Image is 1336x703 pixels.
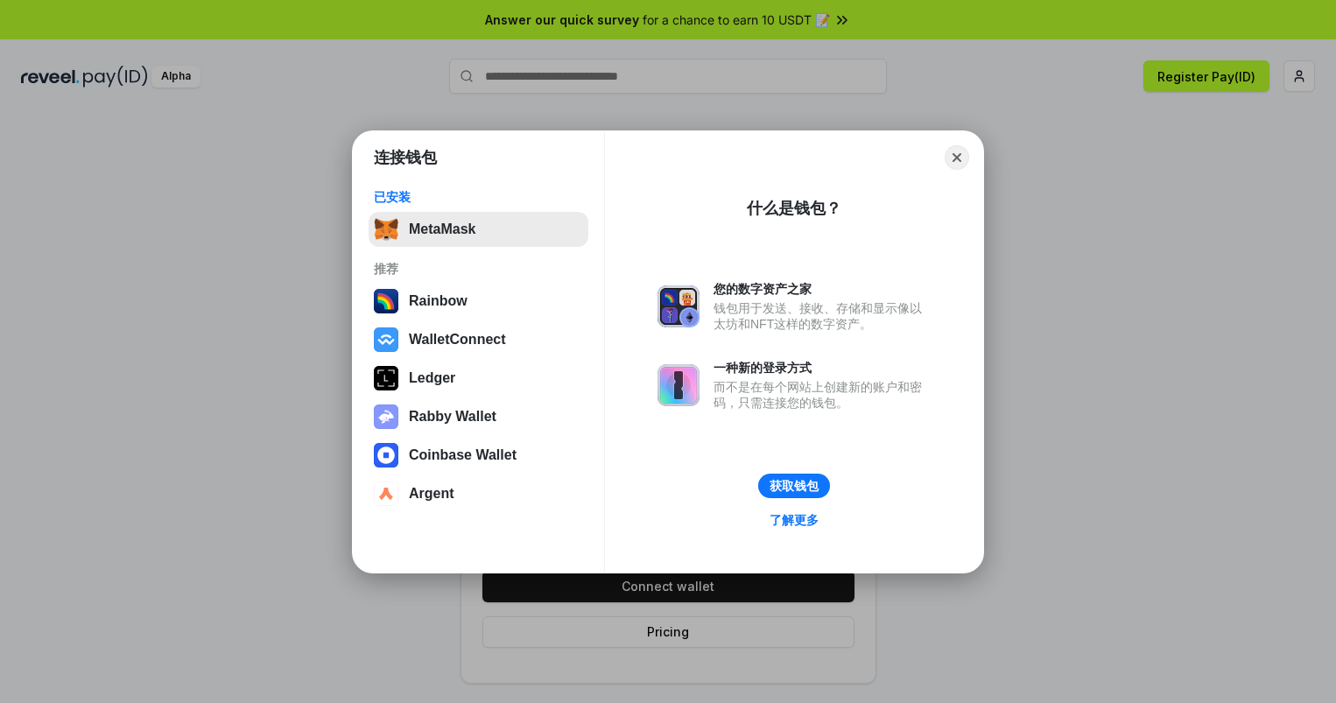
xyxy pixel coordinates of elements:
div: 一种新的登录方式 [714,360,931,376]
button: Coinbase Wallet [369,438,588,473]
img: svg+xml,%3Csvg%20xmlns%3D%22http%3A%2F%2Fwww.w3.org%2F2000%2Fsvg%22%20width%3D%2228%22%20height%3... [374,366,398,390]
button: Argent [369,476,588,511]
button: Close [945,145,969,170]
img: svg+xml,%3Csvg%20width%3D%22120%22%20height%3D%22120%22%20viewBox%3D%220%200%20120%20120%22%20fil... [374,289,398,313]
div: Argent [409,486,454,502]
button: 获取钱包 [758,474,830,498]
div: MetaMask [409,221,475,237]
img: svg+xml,%3Csvg%20width%3D%2228%22%20height%3D%2228%22%20viewBox%3D%220%200%2028%2028%22%20fill%3D... [374,482,398,506]
button: Rainbow [369,284,588,319]
div: Rabby Wallet [409,409,496,425]
button: MetaMask [369,212,588,247]
div: 已安装 [374,189,583,205]
div: 您的数字资产之家 [714,281,931,297]
div: Ledger [409,370,455,386]
div: 钱包用于发送、接收、存储和显示像以太坊和NFT这样的数字资产。 [714,300,931,332]
img: svg+xml,%3Csvg%20width%3D%2228%22%20height%3D%2228%22%20viewBox%3D%220%200%2028%2028%22%20fill%3D... [374,327,398,352]
img: svg+xml,%3Csvg%20xmlns%3D%22http%3A%2F%2Fwww.w3.org%2F2000%2Fsvg%22%20fill%3D%22none%22%20viewBox... [657,285,700,327]
img: svg+xml,%3Csvg%20xmlns%3D%22http%3A%2F%2Fwww.w3.org%2F2000%2Fsvg%22%20fill%3D%22none%22%20viewBox... [657,364,700,406]
div: 了解更多 [770,512,819,528]
div: 获取钱包 [770,478,819,494]
div: 推荐 [374,261,583,277]
div: Rainbow [409,293,468,309]
div: 什么是钱包？ [747,198,841,219]
img: svg+xml,%3Csvg%20width%3D%2228%22%20height%3D%2228%22%20viewBox%3D%220%200%2028%2028%22%20fill%3D... [374,443,398,467]
h1: 连接钱包 [374,147,437,168]
img: svg+xml,%3Csvg%20xmlns%3D%22http%3A%2F%2Fwww.w3.org%2F2000%2Fsvg%22%20fill%3D%22none%22%20viewBox... [374,404,398,429]
a: 了解更多 [759,509,829,531]
div: WalletConnect [409,332,506,348]
div: Coinbase Wallet [409,447,517,463]
img: svg+xml,%3Csvg%20fill%3D%22none%22%20height%3D%2233%22%20viewBox%3D%220%200%2035%2033%22%20width%... [374,217,398,242]
button: Rabby Wallet [369,399,588,434]
div: 而不是在每个网站上创建新的账户和密码，只需连接您的钱包。 [714,379,931,411]
button: Ledger [369,361,588,396]
button: WalletConnect [369,322,588,357]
